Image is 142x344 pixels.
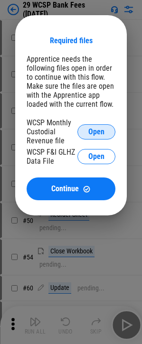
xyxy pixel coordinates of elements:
[88,153,104,160] span: Open
[27,55,115,109] div: Apprentice needs the following files open in order to continue with this flow. Make sure the file...
[77,124,115,139] button: Open
[50,36,93,45] div: Required files
[27,148,77,166] div: WCSP F&I GLHZ Data File
[51,185,79,193] span: Continue
[27,118,77,145] div: WCSP Monthly Custodial Revenue file
[83,185,91,193] img: Continue
[77,149,115,164] button: Open
[88,128,104,136] span: Open
[27,177,115,200] button: ContinueContinue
